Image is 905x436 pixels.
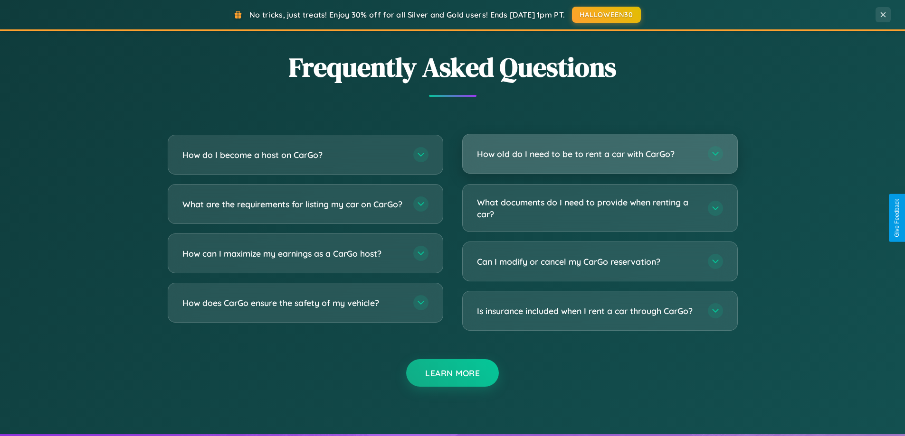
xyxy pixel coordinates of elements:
h3: How can I maximize my earnings as a CarGo host? [182,248,404,260]
h3: How do I become a host on CarGo? [182,149,404,161]
button: Learn More [406,359,499,387]
h3: What documents do I need to provide when renting a car? [477,196,698,220]
h3: Is insurance included when I rent a car through CarGo? [477,305,698,317]
button: HALLOWEEN30 [572,7,641,23]
h3: How does CarGo ensure the safety of my vehicle? [182,297,404,309]
div: Give Feedback [894,199,900,237]
h3: What are the requirements for listing my car on CarGo? [182,198,404,210]
h3: Can I modify or cancel my CarGo reservation? [477,256,698,268]
h2: Frequently Asked Questions [168,49,738,85]
h3: How old do I need to be to rent a car with CarGo? [477,148,698,160]
span: No tricks, just treats! Enjoy 30% off for all Silver and Gold users! Ends [DATE] 1pm PT. [249,10,565,19]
